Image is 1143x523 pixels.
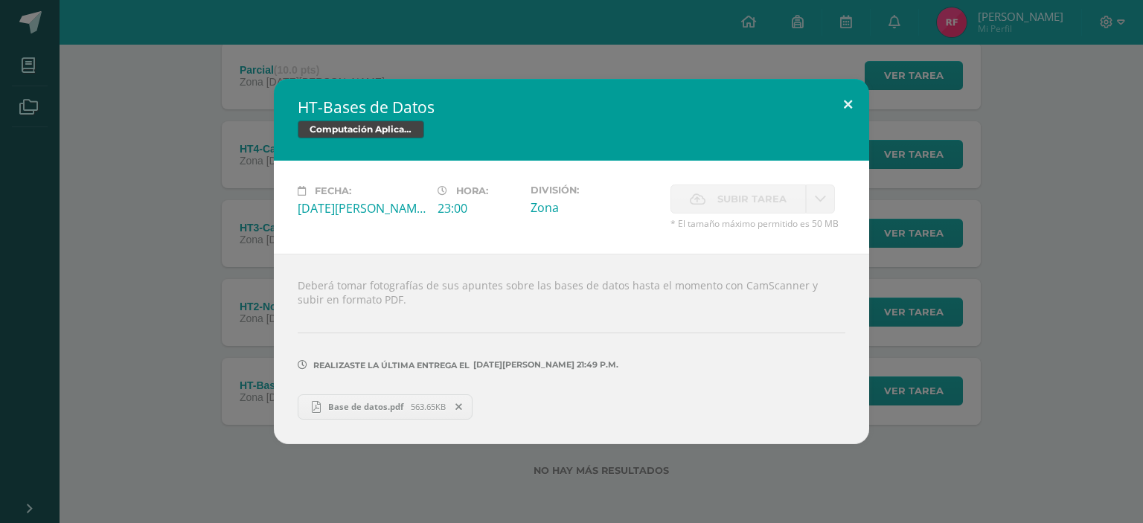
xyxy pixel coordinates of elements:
[315,185,351,196] span: Fecha:
[298,97,845,118] h2: HT-Bases de Datos
[313,360,470,370] span: Realizaste la última entrega el
[806,185,835,214] a: La fecha de entrega ha expirado
[670,217,845,230] span: * El tamaño máximo permitido es 50 MB
[827,79,869,129] button: Close (Esc)
[531,185,659,196] label: División:
[298,394,473,420] a: Base de datos.pdf 563.65KB
[670,185,806,214] label: La fecha de entrega ha expirado
[531,199,659,216] div: Zona
[298,121,424,138] span: Computación Aplicada
[274,254,869,443] div: Deberá tomar fotografías de sus apuntes sobre las bases de datos hasta el momento con CamScanner ...
[717,185,787,213] span: Subir tarea
[456,185,488,196] span: Hora:
[470,365,618,365] span: [DATE][PERSON_NAME] 21:49 p.m.
[298,200,426,216] div: [DATE][PERSON_NAME]
[438,200,519,216] div: 23:00
[321,401,411,412] span: Base de datos.pdf
[411,401,446,412] span: 563.65KB
[446,399,472,415] span: Remover entrega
